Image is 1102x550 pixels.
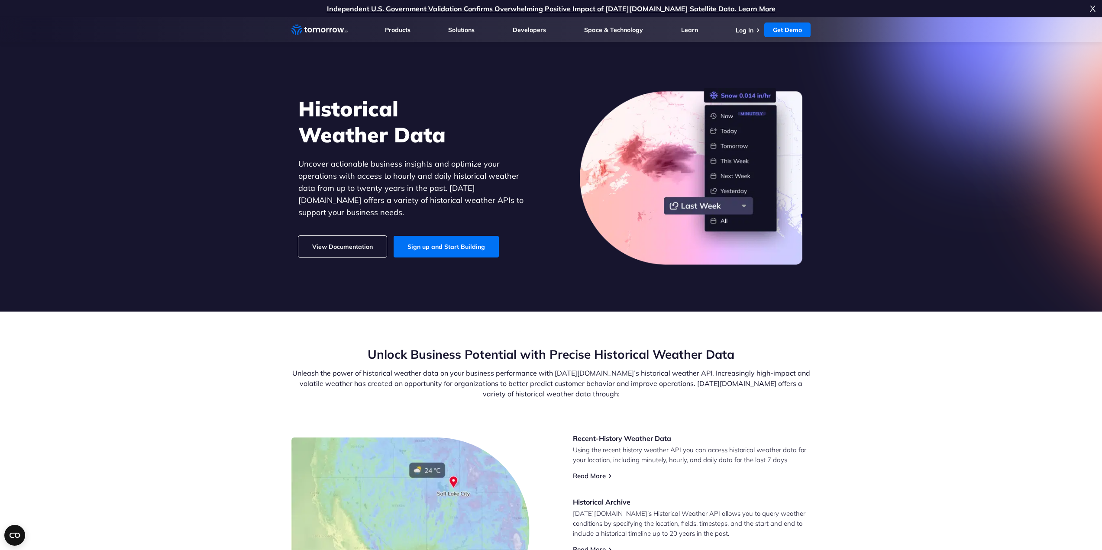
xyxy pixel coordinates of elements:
a: Independent U.S. Government Validation Confirms Overwhelming Positive Impact of [DATE][DOMAIN_NAM... [327,4,776,13]
p: [DATE][DOMAIN_NAME]’s Historical Weather API allows you to query weather conditions by specifying... [573,508,811,538]
a: Solutions [448,26,475,34]
a: View Documentation [298,236,387,257]
p: Unleash the power of historical weather data on your business performance with [DATE][DOMAIN_NAME... [291,368,811,399]
h3: Historical Archive [573,497,811,507]
a: Log In [736,26,753,34]
h3: Recent-History Weather Data [573,434,811,443]
a: Read More [573,472,606,480]
p: Uncover actionable business insights and optimize your operations with access to hourly and daily... [298,158,536,219]
img: historical-weather-data.png.webp [580,88,804,265]
a: Get Demo [764,23,811,37]
a: Developers [513,26,546,34]
a: Sign up and Start Building [394,236,499,257]
h2: Unlock Business Potential with Precise Historical Weather Data [291,346,811,363]
button: Open CMP widget [4,525,25,546]
a: Home link [291,23,348,36]
a: Learn [681,26,698,34]
a: Products [385,26,410,34]
a: Space & Technology [584,26,643,34]
p: Using the recent history weather API you can access historical weather data for your location, in... [573,445,811,465]
h1: Historical Weather Data [298,96,536,148]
